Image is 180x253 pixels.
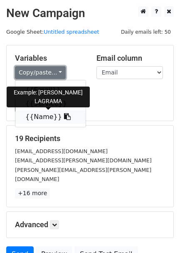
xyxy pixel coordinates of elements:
[15,188,50,198] a: +16 more
[15,134,165,143] h5: 19 Recipients
[118,29,174,35] a: Daily emails left: 50
[15,167,151,183] small: [PERSON_NAME][EMAIL_ADDRESS][PERSON_NAME][DOMAIN_NAME]
[15,66,66,79] a: Copy/paste...
[6,6,174,20] h2: New Campaign
[6,29,99,35] small: Google Sheet:
[15,110,86,124] a: {{Name}}
[138,213,180,253] iframe: Chat Widget
[15,157,152,164] small: [EMAIL_ADDRESS][PERSON_NAME][DOMAIN_NAME]
[118,27,174,37] span: Daily emails left: 50
[7,87,90,107] div: Example: [PERSON_NAME] LAGRAMA
[15,148,108,154] small: [EMAIL_ADDRESS][DOMAIN_NAME]
[15,54,84,63] h5: Variables
[44,29,99,35] a: Untitled spreadsheet
[15,220,165,229] h5: Advanced
[96,54,165,63] h5: Email column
